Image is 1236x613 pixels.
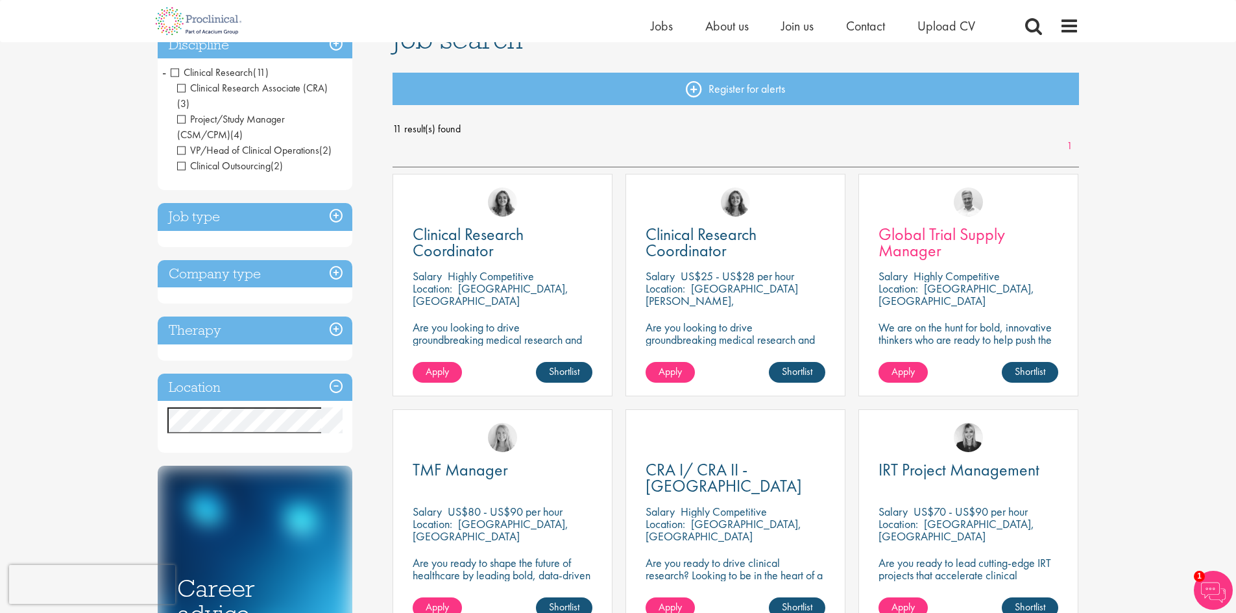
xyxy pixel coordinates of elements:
span: Location: [413,281,452,296]
span: Clinical Outsourcing [177,159,271,173]
p: Are you ready to lead cutting-edge IRT projects that accelerate clinical breakthroughs in biotech? [879,557,1058,594]
a: Join us [781,18,814,34]
p: [GEOGRAPHIC_DATA], [GEOGRAPHIC_DATA] [879,281,1034,308]
p: We are on the hunt for bold, innovative thinkers who are ready to help push the boundaries of sci... [879,321,1058,370]
a: CRA I/ CRA II - [GEOGRAPHIC_DATA] [646,462,825,494]
a: 1 [1060,139,1079,154]
a: Clinical Research Coordinator [646,226,825,259]
p: Are you ready to shape the future of healthcare by leading bold, data-driven TMF strategies in a ... [413,557,592,606]
span: Location: [646,281,685,296]
span: Salary [646,504,675,519]
a: Register for alerts [393,73,1079,105]
span: Location: [413,516,452,531]
span: - [162,62,166,82]
h3: Company type [158,260,352,288]
img: Jackie Cerchio [488,187,517,217]
span: TMF Manager [413,459,508,481]
p: Are you ready to drive clinical research? Looking to be in the heart of a company where precision... [646,557,825,606]
img: Joshua Bye [954,187,983,217]
h3: Therapy [158,317,352,344]
span: Salary [646,269,675,283]
a: Jobs [651,18,673,34]
a: TMF Manager [413,462,592,478]
p: [GEOGRAPHIC_DATA], [GEOGRAPHIC_DATA] [879,516,1034,544]
a: Apply [646,362,695,383]
a: About us [705,18,749,34]
p: [GEOGRAPHIC_DATA], [GEOGRAPHIC_DATA] [413,516,568,544]
span: Project/Study Manager (CSM/CPM) [177,112,285,141]
span: Location: [879,281,918,296]
p: [GEOGRAPHIC_DATA][PERSON_NAME], [GEOGRAPHIC_DATA] [646,281,798,320]
p: [GEOGRAPHIC_DATA], [GEOGRAPHIC_DATA] [413,281,568,308]
span: (3) [177,97,189,110]
p: Highly Competitive [448,269,534,283]
span: (4) [230,128,243,141]
p: Are you looking to drive groundbreaking medical research and make a real impact-join our client a... [413,321,592,370]
p: Highly Competitive [681,504,767,519]
span: VP/Head of Clinical Operations [177,143,319,157]
span: Clinical Research [171,66,269,79]
a: Shortlist [769,362,825,383]
span: (2) [271,159,283,173]
p: US$70 - US$90 per hour [914,504,1028,519]
a: Clinical Research Coordinator [413,226,592,259]
p: US$25 - US$28 per hour [681,269,794,283]
span: Apply [659,365,682,378]
span: 11 result(s) found [393,119,1079,139]
span: Clinical Research [171,66,253,79]
span: Location: [646,516,685,531]
span: (11) [253,66,269,79]
span: Salary [879,504,908,519]
p: [GEOGRAPHIC_DATA], [GEOGRAPHIC_DATA] [646,516,801,544]
span: CRA I/ CRA II - [GEOGRAPHIC_DATA] [646,459,802,497]
a: Upload CV [917,18,975,34]
a: Contact [846,18,885,34]
a: Global Trial Supply Manager [879,226,1058,259]
a: Shortlist [1002,362,1058,383]
span: Location: [879,516,918,531]
a: IRT Project Management [879,462,1058,478]
img: Shannon Briggs [488,423,517,452]
h3: Discipline [158,31,352,59]
img: Janelle Jones [954,423,983,452]
span: Salary [413,269,442,283]
a: Shortlist [536,362,592,383]
img: Jackie Cerchio [721,187,750,217]
span: Salary [879,269,908,283]
span: Clinical Research Coordinator [646,223,757,261]
p: Highly Competitive [914,269,1000,283]
span: (2) [319,143,332,157]
span: 1 [1194,571,1205,582]
h3: Job type [158,203,352,231]
iframe: reCAPTCHA [9,565,175,604]
h3: Location [158,374,352,402]
p: Are you looking to drive groundbreaking medical research and make a real impact? Join our client ... [646,321,825,370]
span: Clinical Research Coordinator [413,223,524,261]
span: Salary [413,504,442,519]
span: Global Trial Supply Manager [879,223,1005,261]
p: US$80 - US$90 per hour [448,504,563,519]
a: Apply [879,362,928,383]
span: Apply [426,365,449,378]
span: Clinical Research Associate (CRA) [177,81,328,110]
span: VP/Head of Clinical Operations [177,143,332,157]
span: IRT Project Management [879,459,1039,481]
span: Apply [891,365,915,378]
span: Clinical Outsourcing [177,159,283,173]
a: Apply [413,362,462,383]
span: Clinical Research Associate (CRA) [177,81,328,95]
